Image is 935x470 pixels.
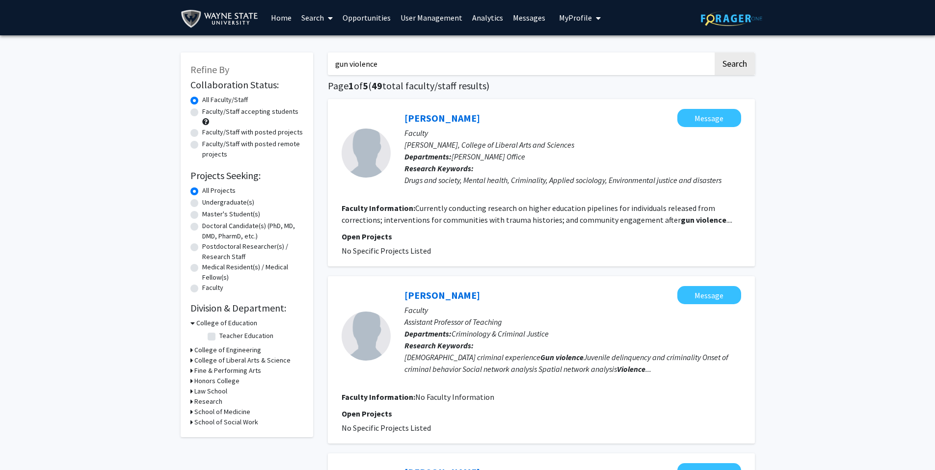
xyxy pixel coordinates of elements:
[190,63,229,76] span: Refine By
[342,246,431,256] span: No Specific Projects Listed
[404,351,741,375] div: [DEMOGRAPHIC_DATA] criminal experience Juvenile delinquency and criminality Onset of criminal beh...
[404,304,741,316] p: Faculty
[415,392,494,402] span: No Faculty Information
[202,95,248,105] label: All Faculty/Staff
[194,355,291,366] h3: College of Liberal Arts & Science
[296,0,338,35] a: Search
[404,152,452,161] b: Departments:
[219,331,273,341] label: Teacher Education
[342,423,431,433] span: No Specific Projects Listed
[202,139,303,159] label: Faculty/Staff with posted remote projects
[342,203,415,213] b: Faculty Information:
[202,241,303,262] label: Postdoctoral Researcher(s) / Research Staff
[190,170,303,182] h2: Projects Seeking:
[342,392,415,402] b: Faculty Information:
[194,417,258,427] h3: School of Social Work
[559,13,592,23] span: My Profile
[194,396,222,407] h3: Research
[7,426,42,463] iframe: Chat
[190,302,303,314] h2: Division & Department:
[202,197,254,208] label: Undergraduate(s)
[540,352,554,362] b: Gun
[404,316,741,328] p: Assistant Professor of Teaching
[196,318,257,328] h3: College of Education
[194,376,240,386] h3: Honors College
[677,109,741,127] button: Message Stephanie Hartwell
[404,163,474,173] b: Research Keywords:
[404,174,741,186] div: Drugs and society, Mental health, Criminality, Applied sociology, Environmental justice and disas...
[202,185,236,196] label: All Projects
[202,106,298,117] label: Faculty/Staff accepting students
[404,289,480,301] a: [PERSON_NAME]
[715,52,755,75] button: Search
[342,203,732,225] fg-read-more: Currently conducting research on higher education pipelines for individuals released from correct...
[617,364,645,374] b: Violence
[202,221,303,241] label: Doctoral Candidate(s) (PhD, MD, DMD, PharmD, etc.)
[338,0,396,35] a: Opportunities
[348,79,354,92] span: 1
[202,283,223,293] label: Faculty
[556,352,584,362] b: violence
[181,8,263,30] img: Wayne State University Logo
[677,286,741,304] button: Message Allison Pierce
[404,340,474,350] b: Research Keywords:
[266,0,296,35] a: Home
[452,329,549,339] span: Criminology & Criminal Justice
[372,79,382,92] span: 49
[194,407,250,417] h3: School of Medicine
[404,112,480,124] a: [PERSON_NAME]
[396,0,467,35] a: User Management
[328,52,713,75] input: Search Keywords
[202,209,260,219] label: Master's Student(s)
[342,231,741,242] p: Open Projects
[190,79,303,91] h2: Collaboration Status:
[452,152,525,161] span: [PERSON_NAME] Office
[342,408,741,419] p: Open Projects
[202,127,303,137] label: Faculty/Staff with posted projects
[194,386,227,396] h3: Law School
[508,0,550,35] a: Messages
[194,366,261,376] h3: Fine & Performing Arts
[696,215,726,225] b: violence
[202,262,303,283] label: Medical Resident(s) / Medical Fellow(s)
[681,215,695,225] b: gun
[467,0,508,35] a: Analytics
[363,79,368,92] span: 5
[194,345,261,355] h3: College of Engineering
[404,329,452,339] b: Departments:
[701,11,762,26] img: ForagerOne Logo
[404,127,741,139] p: Faculty
[404,139,741,151] p: [PERSON_NAME], College of Liberal Arts and Sciences
[328,80,755,92] h1: Page of ( total faculty/staff results)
